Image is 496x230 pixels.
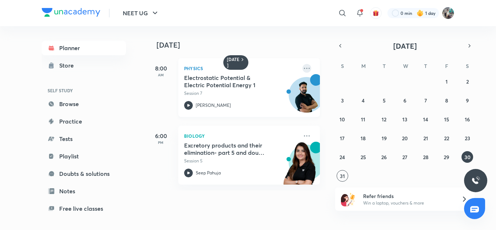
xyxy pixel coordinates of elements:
[362,97,365,104] abbr: August 4, 2025
[424,97,427,104] abbr: August 7, 2025
[42,97,126,111] a: Browse
[403,97,406,104] abbr: August 6, 2025
[441,94,452,106] button: August 8, 2025
[42,149,126,164] a: Playlist
[196,102,231,109] p: [PERSON_NAME]
[42,8,100,17] img: Company Logo
[381,154,387,161] abbr: August 26, 2025
[402,116,407,123] abbr: August 13, 2025
[184,158,298,164] p: Session 5
[156,41,327,49] h4: [DATE]
[42,201,126,216] a: Free live classes
[340,135,345,142] abbr: August 17, 2025
[42,8,100,19] a: Company Logo
[420,132,431,144] button: August 21, 2025
[341,62,344,69] abbr: Sunday
[42,114,126,129] a: Practice
[340,116,345,123] abbr: August 10, 2025
[184,132,298,140] p: Biology
[357,113,369,125] button: August 11, 2025
[280,142,320,192] img: unacademy
[118,6,164,20] button: NEET UG
[403,62,408,69] abbr: Wednesday
[337,170,348,182] button: August 31, 2025
[42,58,126,73] a: Store
[399,113,411,125] button: August 13, 2025
[462,76,473,87] button: August 2, 2025
[337,132,348,144] button: August 17, 2025
[361,154,366,161] abbr: August 25, 2025
[465,135,470,142] abbr: August 23, 2025
[402,154,407,161] abbr: August 27, 2025
[378,132,390,144] button: August 19, 2025
[357,151,369,163] button: August 25, 2025
[464,154,471,161] abbr: August 30, 2025
[42,132,126,146] a: Tests
[462,113,473,125] button: August 16, 2025
[399,94,411,106] button: August 6, 2025
[196,170,221,176] p: Seep Pahuja
[466,97,469,104] abbr: August 9, 2025
[424,62,427,69] abbr: Thursday
[337,151,348,163] button: August 24, 2025
[361,135,366,142] abbr: August 18, 2025
[399,132,411,144] button: August 20, 2025
[146,140,175,145] p: PM
[445,62,448,69] abbr: Friday
[423,154,428,161] abbr: August 28, 2025
[146,73,175,77] p: AM
[42,41,126,55] a: Planner
[423,116,428,123] abbr: August 14, 2025
[363,200,452,206] p: Win a laptop, vouchers & more
[378,94,390,106] button: August 5, 2025
[357,94,369,106] button: August 4, 2025
[184,74,275,89] h5: Electrostatic Potential & Electric Potential Energy 1
[383,62,386,69] abbr: Tuesday
[340,173,345,179] abbr: August 31, 2025
[42,84,126,97] h6: SELF STUDY
[337,113,348,125] button: August 10, 2025
[227,57,240,68] h6: [DATE]
[441,151,452,163] button: August 29, 2025
[465,116,470,123] abbr: August 16, 2025
[446,78,448,85] abbr: August 1, 2025
[357,132,369,144] button: August 18, 2025
[445,97,448,104] abbr: August 8, 2025
[361,116,365,123] abbr: August 11, 2025
[383,97,386,104] abbr: August 5, 2025
[442,7,454,19] img: Umar Parsuwale
[420,94,431,106] button: August 7, 2025
[416,9,424,17] img: streak
[370,7,382,19] button: avatar
[345,41,464,51] button: [DATE]
[184,90,298,97] p: Session 7
[444,135,449,142] abbr: August 22, 2025
[363,192,452,200] h6: Refer friends
[42,166,126,181] a: Doubts & solutions
[466,78,469,85] abbr: August 2, 2025
[441,113,452,125] button: August 15, 2025
[444,116,449,123] abbr: August 15, 2025
[471,176,480,185] img: ttu
[402,135,408,142] abbr: August 20, 2025
[420,113,431,125] button: August 14, 2025
[466,62,469,69] abbr: Saturday
[373,10,379,16] img: avatar
[341,192,355,206] img: referral
[337,94,348,106] button: August 3, 2025
[420,151,431,163] button: August 28, 2025
[59,61,78,70] div: Store
[146,132,175,140] h5: 6:00
[340,154,345,161] abbr: August 24, 2025
[399,151,411,163] button: August 27, 2025
[184,64,298,73] p: Physics
[184,142,275,156] h5: Excretory products and their elimination- part 5 and doubt clearing session
[378,151,390,163] button: August 26, 2025
[423,135,428,142] abbr: August 21, 2025
[393,41,417,51] span: [DATE]
[441,132,452,144] button: August 22, 2025
[382,116,386,123] abbr: August 12, 2025
[378,113,390,125] button: August 12, 2025
[441,76,452,87] button: August 1, 2025
[146,64,175,73] h5: 8:00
